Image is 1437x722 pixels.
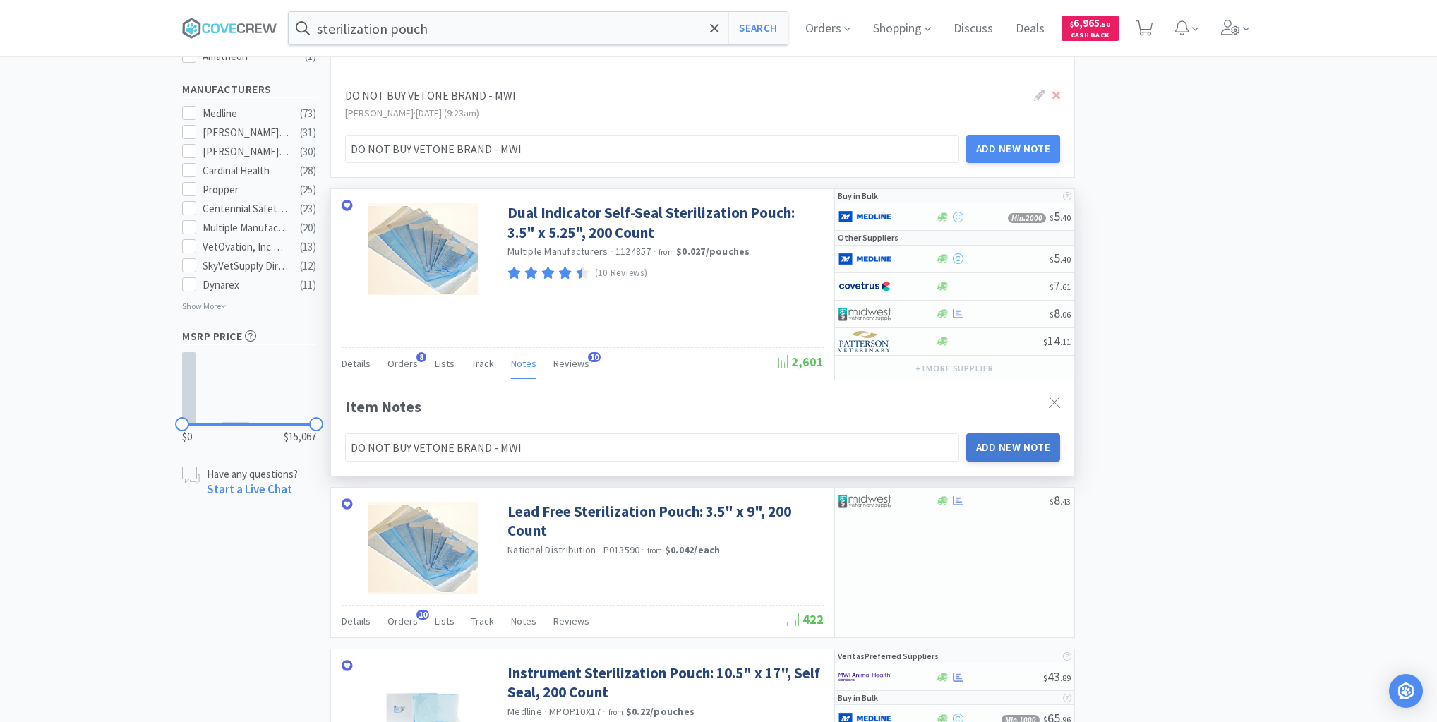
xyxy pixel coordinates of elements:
span: 6,965 [1070,16,1110,30]
div: Multiple Manufacturers [203,219,290,236]
span: Details [342,357,371,370]
span: 10 [588,352,601,362]
p: Buy in Bulk [838,189,878,203]
span: from [647,546,663,555]
span: $ [1043,673,1047,683]
span: Notes [511,357,536,370]
span: Min. 2000 [1008,213,1046,223]
span: · [654,245,656,258]
span: 10 [416,610,429,620]
div: Centennial Safety and Supplies [203,200,290,217]
p: Show More [182,296,227,313]
span: 5 [1050,208,1071,224]
div: Dynarex [203,277,290,294]
span: $ [1070,20,1074,29]
strong: $0.22 / pouches [626,705,695,718]
div: ( 13 ) [300,239,316,255]
span: $ [1050,282,1054,292]
strong: $0.027 / pouches [676,245,750,258]
h5: MSRP Price [182,328,316,344]
span: MPOP10X17 [549,705,601,718]
img: a646391c64b94eb2892348a965bf03f3_134.png [838,206,891,227]
span: from [659,247,674,257]
span: $ [1050,212,1054,223]
span: Orders [387,615,418,627]
span: 14 [1043,332,1071,349]
button: Add New Note [966,135,1061,163]
a: National Distribution [507,543,596,556]
div: ( 20 ) [300,219,316,236]
span: · [603,705,606,718]
img: 4dd14cff54a648ac9e977f0c5da9bc2e_5.png [838,303,891,325]
img: e43afceff00148f388975cec65e57220_124128.jpeg [368,203,478,295]
div: SkyVetSupply Direct [203,258,290,275]
span: Orders [387,357,418,370]
h5: Manufacturers [182,81,316,97]
span: Lists [435,615,455,627]
span: Reviews [553,615,589,627]
div: DO NOT BUY VETONE BRAND - MWI [345,87,1001,105]
span: . 50 [1100,20,1110,29]
a: Dual Indicator Self-Seal Sterilization Pouch: 3.5" x 5.25", 200 Count [507,203,820,242]
input: Enter a note visible to all purchasers in your clinic... [345,433,959,462]
span: . 06 [1060,309,1071,320]
a: Instrument Sterilization Pouch: 10.5" x 17", Self Seal, 200 Count [507,663,820,702]
a: Start a Live Chat [207,481,292,497]
div: ( 23 ) [300,200,316,217]
button: +1more supplier [908,359,1001,378]
span: Details [342,615,371,627]
div: ( 73 ) [300,105,316,122]
span: . 61 [1060,282,1071,292]
div: Propper [203,181,290,198]
span: P013590 [603,543,640,556]
button: Add New Note [966,433,1061,462]
img: 4dd14cff54a648ac9e977f0c5da9bc2e_5.png [838,491,891,512]
span: Notes [511,615,536,627]
span: Cash Back [1070,32,1110,41]
span: 5 [1050,250,1071,266]
div: ( 11 ) [300,277,316,294]
span: · [611,245,613,258]
span: $ [1050,496,1054,507]
a: Multiple Manufacturers [507,245,608,258]
span: $ [1050,309,1054,320]
p: Buy in Bulk [838,691,878,704]
span: Lists [435,357,455,370]
p: Have any questions? [207,467,298,481]
span: Track [471,615,494,627]
span: · [642,543,644,556]
p: (10 Reviews) [595,266,648,281]
div: Medline [203,105,290,122]
span: $ [1043,337,1047,347]
span: . 40 [1060,212,1071,223]
input: Enter a note visible to all purchasers in your clinic... [345,135,959,163]
div: [PERSON_NAME] Labs [203,124,290,141]
a: Deals [1010,23,1050,35]
div: ( 12 ) [300,258,316,275]
img: 5308656998184773ba327be7b58b7b9a_125506.jpeg [368,502,478,594]
p: Other Suppliers [838,231,898,244]
span: . 11 [1060,337,1071,347]
span: 2,601 [776,354,824,370]
div: Cardinal Health [203,162,290,179]
div: [PERSON_NAME] Laboratories Direct [203,143,290,160]
img: a646391c64b94eb2892348a965bf03f3_134.png [838,248,891,270]
input: Search by item, sku, manufacturer, ingredient, size... [289,12,788,44]
a: $6,965.50Cash Back [1062,9,1119,47]
span: 1124857 [615,245,651,258]
span: . 89 [1060,673,1071,683]
span: 8 [416,352,426,362]
button: Search [728,12,787,44]
div: ( 25 ) [300,181,316,198]
a: Lead Free Sterilization Pouch: 3.5" x 9", 200 Count [507,502,820,541]
strong: $0.042 / each [665,543,721,556]
span: $0 [182,428,192,445]
span: . 43 [1060,496,1071,507]
span: $ [1050,254,1054,265]
span: 8 [1050,492,1071,508]
span: 7 [1050,277,1071,294]
div: ( 31 ) [300,124,316,141]
span: · [544,705,547,718]
div: Item Notes [345,395,1060,419]
p: Veritas Preferred Suppliers [838,649,939,663]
